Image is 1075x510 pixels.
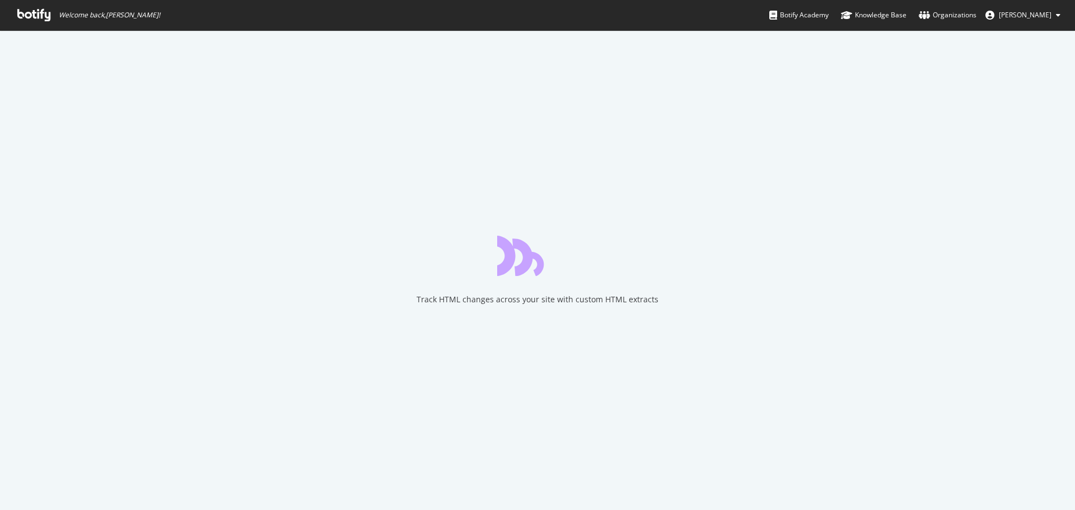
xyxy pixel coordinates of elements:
[59,11,160,20] span: Welcome back, [PERSON_NAME] !
[976,6,1069,24] button: [PERSON_NAME]
[841,10,906,21] div: Knowledge Base
[999,10,1051,20] span: Jordan Bradley
[919,10,976,21] div: Organizations
[417,294,658,305] div: Track HTML changes across your site with custom HTML extracts
[497,236,578,276] div: animation
[769,10,829,21] div: Botify Academy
